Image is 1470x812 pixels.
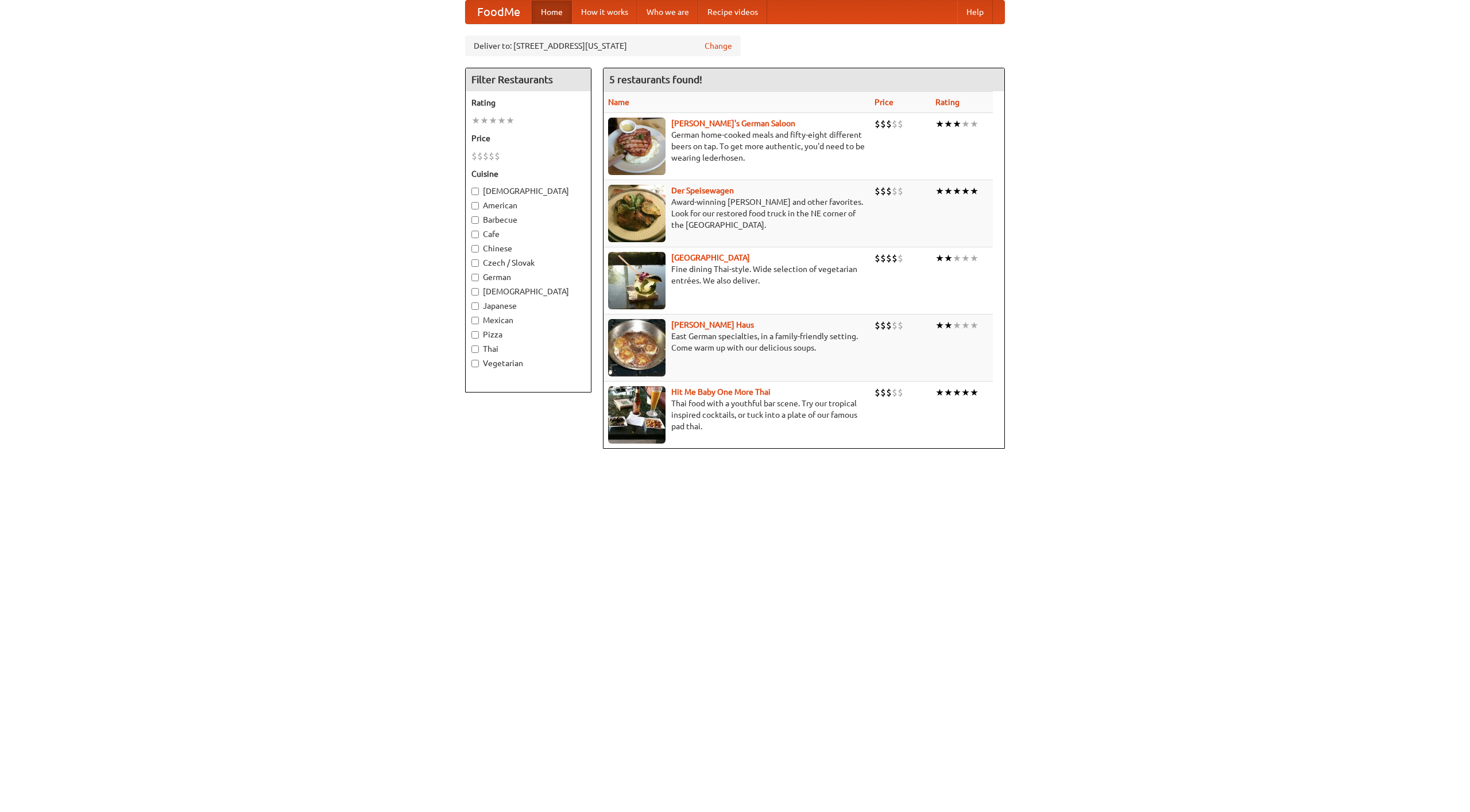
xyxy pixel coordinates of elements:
label: Japanese [471,300,585,312]
h5: Price [471,133,585,144]
li: $ [880,386,886,399]
li: ★ [944,185,953,197]
a: Price [875,98,893,107]
label: Mexican [471,314,585,326]
li: $ [898,185,903,197]
input: Chinese [471,245,479,252]
li: $ [875,252,880,265]
input: Czech / Slovak [471,259,479,267]
li: ★ [970,386,978,399]
li: ★ [953,185,961,197]
li: ★ [961,319,970,332]
h5: Cuisine [471,168,585,180]
input: Vegetarian [471,360,479,367]
label: Thai [471,343,585,355]
li: ★ [961,386,970,399]
label: Cafe [471,228,585,240]
li: $ [892,252,898,265]
li: ★ [471,114,480,127]
ng-pluralize: 5 restaurants found! [609,74,702,85]
label: Pizza [471,329,585,340]
li: $ [483,150,489,162]
a: Name [608,98,629,107]
li: ★ [944,118,953,130]
h5: Rating [471,97,585,108]
li: ★ [953,319,961,332]
p: German home-cooked meals and fifty-eight different beers on tap. To get more authentic, you'd nee... [608,129,865,164]
li: $ [898,252,903,265]
li: $ [880,319,886,332]
input: American [471,202,479,209]
p: East German specialties, in a family-friendly setting. Come warm up with our delicious soups. [608,331,865,353]
li: ★ [944,386,953,399]
a: Der Speisewagen [671,186,734,195]
label: Barbecue [471,214,585,226]
img: kohlhaus.jpg [608,319,666,376]
li: ★ [961,185,970,197]
a: FoodMe [466,1,532,24]
a: Help [957,1,993,24]
li: $ [886,386,892,399]
li: ★ [935,252,944,265]
a: Home [532,1,572,24]
a: Hit Me Baby One More Thai [671,387,771,397]
li: $ [886,252,892,265]
li: ★ [944,319,953,332]
li: ★ [935,386,944,399]
li: $ [494,150,500,162]
input: Pizza [471,331,479,339]
li: $ [886,118,892,130]
li: $ [489,150,494,162]
a: How it works [572,1,637,24]
img: esthers.jpg [608,118,666,175]
li: ★ [944,252,953,265]
li: ★ [953,252,961,265]
li: ★ [935,319,944,332]
a: Who we are [637,1,698,24]
div: Deliver to: [STREET_ADDRESS][US_STATE] [465,36,741,56]
a: Change [705,40,732,52]
li: $ [471,150,477,162]
li: $ [898,118,903,130]
a: [PERSON_NAME] Haus [671,320,754,329]
li: ★ [970,118,978,130]
img: satay.jpg [608,252,666,309]
a: Recipe videos [698,1,767,24]
li: ★ [970,319,978,332]
input: Thai [471,345,479,353]
h4: Filter Restaurants [466,68,591,91]
p: Award-winning [PERSON_NAME] and other favorites. Look for our restored food truck in the NE corne... [608,196,865,231]
li: ★ [953,386,961,399]
label: [DEMOGRAPHIC_DATA] [471,185,585,197]
li: $ [875,185,880,197]
li: $ [892,319,898,332]
label: German [471,271,585,283]
li: $ [875,118,880,130]
input: Japanese [471,302,479,310]
li: $ [875,386,880,399]
img: babythai.jpg [608,386,666,444]
li: ★ [480,114,489,127]
li: $ [477,150,483,162]
li: ★ [935,185,944,197]
a: [GEOGRAPHIC_DATA] [671,253,750,262]
input: Cafe [471,231,479,238]
input: [DEMOGRAPHIC_DATA] [471,188,479,195]
input: Barbecue [471,216,479,224]
li: ★ [961,118,970,130]
li: ★ [970,185,978,197]
li: ★ [935,118,944,130]
li: ★ [953,118,961,130]
li: ★ [489,114,497,127]
li: $ [880,185,886,197]
label: Chinese [471,243,585,254]
li: $ [875,319,880,332]
label: Vegetarian [471,358,585,369]
li: ★ [970,252,978,265]
li: ★ [497,114,506,127]
a: [PERSON_NAME]'s German Saloon [671,119,795,128]
li: $ [892,118,898,130]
